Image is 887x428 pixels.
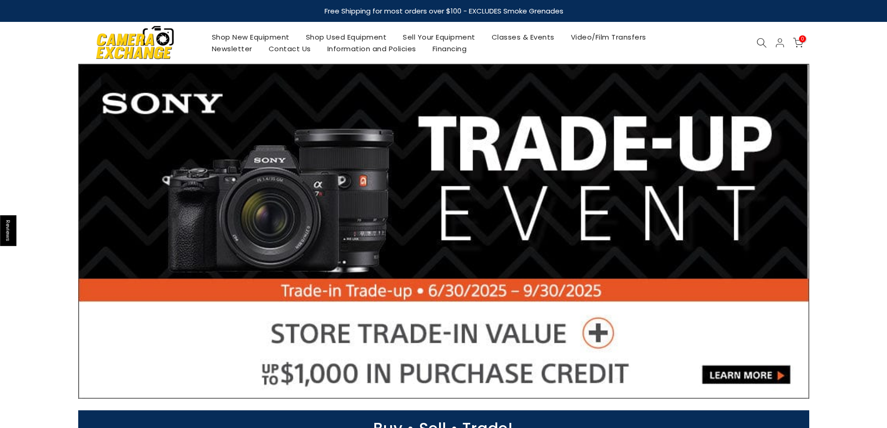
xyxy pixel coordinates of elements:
[324,6,563,16] strong: Free Shipping for most orders over $100 - EXCLUDES Smoke Grenades
[446,383,451,388] li: Page dot 4
[436,383,441,388] li: Page dot 3
[456,383,461,388] li: Page dot 5
[203,43,260,54] a: Newsletter
[395,31,484,43] a: Sell Your Equipment
[417,383,422,388] li: Page dot 1
[466,383,471,388] li: Page dot 6
[562,31,654,43] a: Video/Film Transfers
[298,31,395,43] a: Shop Used Equipment
[483,31,562,43] a: Classes & Events
[799,35,806,42] span: 0
[260,43,319,54] a: Contact Us
[427,383,432,388] li: Page dot 2
[319,43,424,54] a: Information and Policies
[203,31,298,43] a: Shop New Equipment
[793,38,803,48] a: 0
[424,43,475,54] a: Financing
